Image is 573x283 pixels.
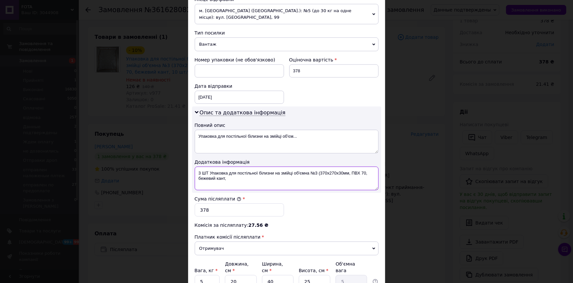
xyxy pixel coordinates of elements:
textarea: Упаковка для постільної білизни на змійці об'єм... [195,130,379,153]
span: м. [GEOGRAPHIC_DATA] ([GEOGRAPHIC_DATA].): №5 (до 30 кг на одне місце): вул. [GEOGRAPHIC_DATA], 99 [195,4,379,24]
div: Повний опис [195,122,379,129]
span: Тип посилки [195,30,225,35]
span: 27.56 ₴ [248,223,268,228]
label: Ширина, см [262,261,283,273]
div: Номер упаковки (не обов'язково) [195,57,284,63]
span: Платник комісії післяплати [195,234,261,240]
label: Сума післяплати [195,196,241,201]
span: Отримувач [195,242,379,255]
div: Об'ємна вага [336,261,367,274]
label: Довжина, см [225,261,249,273]
div: Додаткова інформація [195,159,379,165]
div: Дата відправки [195,83,284,89]
span: Вантаж [195,37,379,51]
div: Комісія за післяплату: [195,222,379,228]
textarea: 3 ШТ Упаковка для постільної білизни на змійці об'ємна №3 (370х270х30мм, ПВХ 70, бежевий кант, [195,167,379,190]
div: Оціночна вартість [289,57,379,63]
span: Опис та додаткова інформація [200,109,286,116]
label: Вага, кг [195,268,218,273]
label: Висота, см [299,268,328,273]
